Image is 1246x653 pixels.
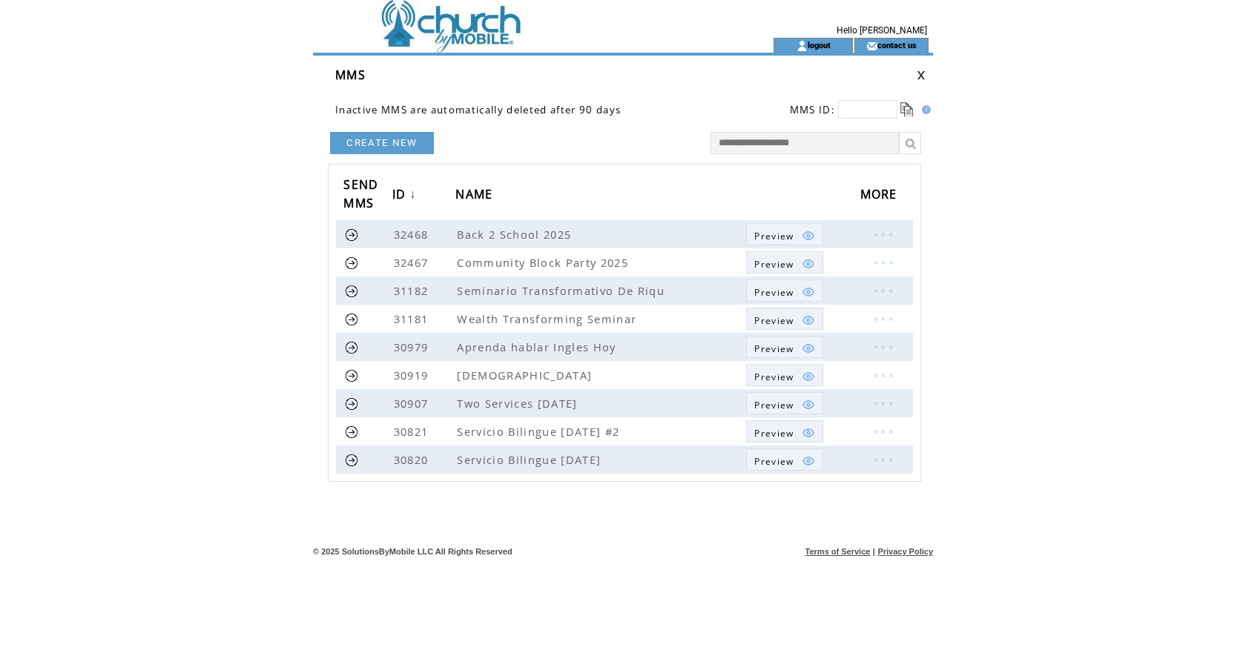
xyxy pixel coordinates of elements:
[837,25,927,36] span: Hello [PERSON_NAME]
[754,399,794,411] span: Show MMS preview
[394,283,432,298] span: 31182
[805,547,871,556] a: Terms of Service
[754,455,794,468] span: Show MMS preview
[790,103,835,116] span: MMS ID:
[457,424,623,439] span: Servicio Bilingue [DATE] #2
[808,40,831,50] a: logout
[343,173,378,219] span: SEND MMS
[394,227,432,242] span: 32468
[802,342,815,355] img: eye.png
[746,448,823,471] a: Preview
[746,308,823,330] a: Preview
[877,547,933,556] a: Privacy Policy
[746,223,823,245] a: Preview
[802,370,815,383] img: eye.png
[457,396,581,411] span: Two Services [DATE]
[797,40,808,52] img: account_icon.gif
[394,339,432,354] span: 30979
[802,426,815,440] img: eye.png
[873,547,875,556] span: |
[802,285,815,299] img: eye.png
[394,368,432,382] span: 30919
[754,342,794,355] span: Show MMS preview
[392,182,410,210] span: ID
[394,424,432,439] span: 30821
[394,311,432,326] span: 31181
[455,182,496,210] span: NAME
[754,258,794,271] span: Show MMS preview
[330,132,434,154] a: CREATE NEW
[457,227,575,242] span: Back 2 School 2025
[877,40,917,50] a: contact us
[335,67,366,83] span: MMS
[746,364,823,386] a: Preview
[392,182,421,209] a: ID↓
[746,392,823,414] a: Preview
[802,229,815,242] img: eye.png
[394,255,432,270] span: 32467
[917,105,931,114] img: help.gif
[754,427,794,440] span: Show MMS preview
[457,368,596,382] span: [DEMOGRAPHIC_DATA]
[754,286,794,299] span: Show MMS preview
[754,230,794,242] span: Show MMS preview
[457,452,604,467] span: Servicio Bilingue [DATE]
[457,339,619,354] span: Aprenda hablar Ingles Hoy
[457,311,640,326] span: Wealth Transforming Seminar
[802,257,815,271] img: eye.png
[746,279,823,302] a: Preview
[802,454,815,468] img: eye.png
[866,40,877,52] img: contact_us_icon.gif
[860,182,901,210] span: MORE
[313,547,512,556] span: © 2025 SolutionsByMobile LLC All Rights Reserved
[754,371,794,383] span: Show MMS preview
[394,452,432,467] span: 30820
[457,283,668,298] span: Seminario Transformativo De Riqu
[802,314,815,327] img: eye.png
[335,103,621,116] span: Inactive MMS are automatically deleted after 90 days
[457,255,632,270] span: Community Block Party 2025
[802,398,815,411] img: eye.png
[455,182,500,209] a: NAME
[746,336,823,358] a: Preview
[746,251,823,274] a: Preview
[754,314,794,327] span: Show MMS preview
[746,420,823,442] a: Preview
[394,396,432,411] span: 30907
